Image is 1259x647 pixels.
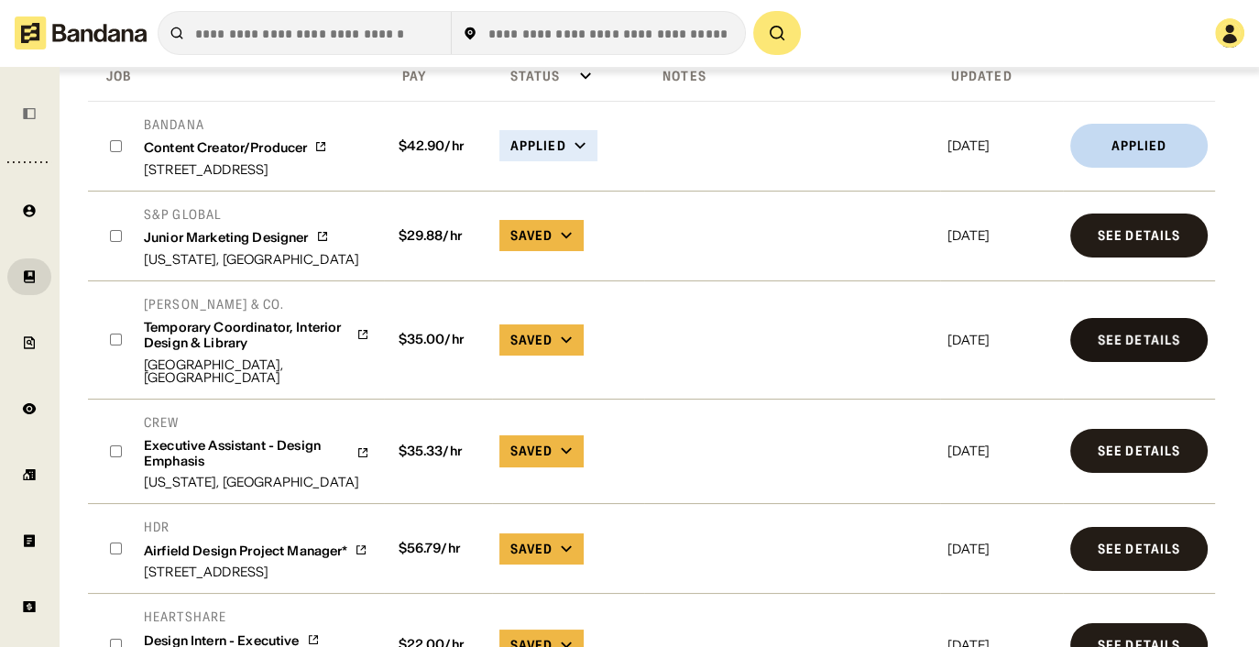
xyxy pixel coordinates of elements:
div: $ 56.79 /hr [391,541,485,556]
div: Crew [144,414,369,431]
div: HDR [144,519,367,535]
div: Click toggle to sort ascending [496,62,640,90]
div: Updated [944,68,1013,84]
div: [US_STATE], [GEOGRAPHIC_DATA] [144,253,359,266]
a: [PERSON_NAME] & Co.Temporary Coordinator, Interior Design & Library[GEOGRAPHIC_DATA], [GEOGRAPHIC... [144,296,369,384]
div: [STREET_ADDRESS] [144,163,327,176]
div: [DATE] [947,444,1056,457]
div: Applied [510,137,566,154]
div: [DATE] [947,139,1056,152]
div: Applied [1111,139,1167,152]
div: HeartShare [144,609,369,625]
div: Click toggle to sort descending [944,62,1059,90]
div: See Details [1098,229,1180,242]
img: Bandana logotype [15,16,147,49]
div: Click toggle to sort descending [92,62,380,90]
div: See Details [1098,444,1180,457]
div: [US_STATE], [GEOGRAPHIC_DATA] [144,476,369,488]
div: Pay [388,68,426,84]
div: $ 35.33 /hr [391,444,485,459]
div: [PERSON_NAME] & Co. [144,296,369,313]
a: BandanaContent Creator/Producer[STREET_ADDRESS] [144,116,327,176]
div: Airfield Design Project Manager* [144,543,347,559]
div: Notes [648,68,706,84]
div: $ 35.00 /hr [391,332,485,347]
div: Bandana [144,116,327,133]
div: $ 29.88 /hr [391,228,485,244]
div: [DATE] [947,543,1056,555]
div: Temporary Coordinator, Interior Design & Library [144,320,349,351]
div: [DATE] [947,334,1056,346]
a: S&P GlobalJunior Marketing Designer[US_STATE], [GEOGRAPHIC_DATA] [144,206,359,266]
div: Saved [510,332,553,348]
div: Saved [510,227,553,244]
div: [DATE] [947,229,1056,242]
div: Saved [510,443,553,459]
a: HDRAirfield Design Project Manager*[STREET_ADDRESS] [144,519,367,578]
div: Job [92,68,131,84]
div: Content Creator/Producer [144,140,307,156]
div: Status [496,68,561,84]
div: Executive Assistant - Design Emphasis [144,438,349,469]
div: Click toggle to sort ascending [388,62,488,90]
div: See Details [1098,334,1180,346]
div: [GEOGRAPHIC_DATA], [GEOGRAPHIC_DATA] [144,358,369,384]
div: $ 42.90 /hr [391,138,485,154]
div: Junior Marketing Designer [144,230,309,246]
a: CrewExecutive Assistant - Design Emphasis[US_STATE], [GEOGRAPHIC_DATA] [144,414,369,489]
div: See Details [1098,543,1180,555]
div: [STREET_ADDRESS] [144,565,367,578]
div: Saved [510,541,553,557]
div: Click toggle to sort ascending [648,62,936,90]
div: S&P Global [144,206,359,223]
